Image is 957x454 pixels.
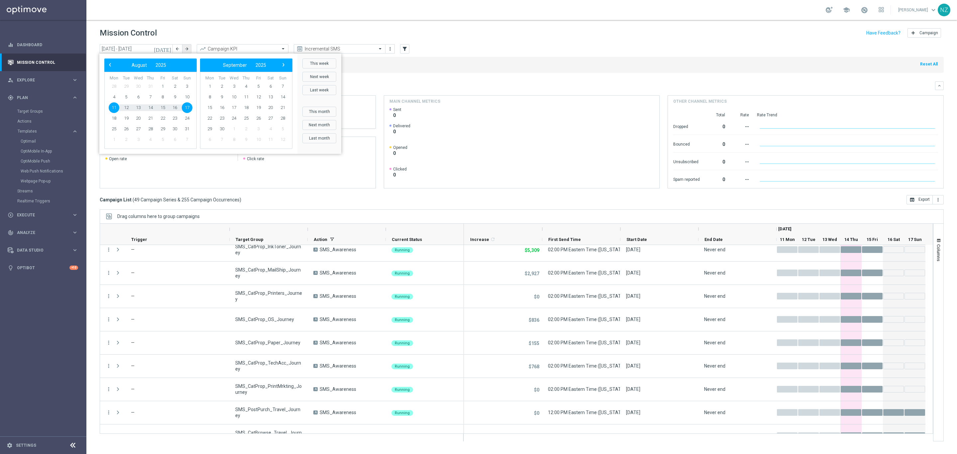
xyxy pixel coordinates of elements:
i: more_vert [935,197,941,202]
button: more_vert [106,433,112,439]
button: This week [302,58,336,68]
span: 0 [393,129,410,135]
i: track_changes [8,230,14,236]
span: 4 [109,92,119,102]
span: 19 [121,113,132,124]
button: Last month [302,133,336,143]
h1: Mission Control [100,28,157,38]
span: 24 [229,113,239,124]
i: play_circle_outline [8,212,14,218]
span: 11 [241,92,252,102]
h4: Other channel metrics [673,98,727,104]
span: A [313,317,318,321]
th: weekday [120,75,133,81]
a: Web Push Notifications [21,169,69,174]
span: 6 [169,134,180,145]
span: Start Date [626,237,647,242]
span: Columns [936,244,941,261]
span: 29 [121,81,132,92]
button: Reset All [919,60,938,68]
span: 10 [182,92,192,102]
span: Calculate column [489,236,495,243]
bs-daterangepicker-container: calendar [99,54,341,154]
th: weekday [181,75,193,81]
i: more_vert [106,293,112,299]
button: filter_alt [400,44,409,54]
span: 3 [182,81,192,92]
span: 4 [265,124,276,134]
button: Mission Control [7,60,78,65]
span: Current Status [392,237,422,242]
span: › [279,60,288,69]
span: 31 [145,81,156,92]
span: 2025 [156,62,166,68]
h3: Campaign List [100,197,241,203]
button: keyboard_arrow_down [935,81,944,90]
span: 17 [229,102,239,113]
div: Unsubscribed [673,156,700,167]
span: ( [133,197,134,203]
span: 28 [145,124,156,134]
i: equalizer [8,42,14,48]
button: › [279,61,287,69]
div: Optibot [8,259,78,277]
button: This month [302,107,336,117]
span: 0 [393,150,407,156]
button: add Campaign [907,28,941,38]
span: Analyze [17,231,72,235]
div: Data Studio keyboard_arrow_right [7,248,78,253]
h4: Main channel metrics [389,98,440,104]
span: 14 [277,92,288,102]
span: 3 [253,124,264,134]
span: A [313,387,318,391]
div: Actions [17,116,86,126]
i: keyboard_arrow_right [72,247,78,253]
th: weekday [228,75,240,81]
span: SMS_Awareness [320,270,356,276]
span: 2 [241,124,252,134]
div: Rate Trend [757,112,938,118]
a: [PERSON_NAME]keyboard_arrow_down [898,5,938,15]
span: 30 [133,81,144,92]
button: equalizer Dashboard [7,42,78,48]
button: September [219,61,251,69]
span: 10 [229,92,239,102]
span: 9 [217,92,227,102]
button: gps_fixed Plan keyboard_arrow_right [7,95,78,100]
button: [DATE] [153,44,173,54]
div: 0 [708,156,725,167]
span: Opened [393,145,407,150]
span: 6 [265,81,276,92]
i: keyboard_arrow_right [72,94,78,101]
span: 13 [133,102,144,113]
span: 3 [229,81,239,92]
button: open_in_browser Export [906,195,933,204]
button: 2025 [151,61,170,69]
span: First Send Time [548,237,581,242]
span: September [223,62,247,68]
th: weekday [157,75,169,81]
span: Delivered [393,123,410,129]
button: 2025 [251,61,270,69]
button: lightbulb Optibot +10 [7,265,78,271]
div: Target Groups [17,106,86,116]
div: NZ [938,4,950,16]
span: ‹ [106,60,114,69]
span: 5 [158,134,168,145]
i: keyboard_arrow_right [72,77,78,83]
div: Dropped [673,121,700,131]
span: Explore [17,78,72,82]
span: 49 Campaign Series & 255 Campaign Occurrences [134,197,240,203]
th: weekday [169,75,181,81]
a: Actions [17,119,69,124]
span: Click rate [247,156,264,162]
i: lightbulb [8,265,14,271]
i: more_vert [106,316,112,322]
i: arrow_forward [184,47,189,51]
span: 26 [121,124,132,134]
i: more_vert [387,46,393,52]
span: 1 [204,81,215,92]
div: 0 [708,121,725,131]
span: 16 [169,102,180,113]
button: more_vert [106,363,112,369]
